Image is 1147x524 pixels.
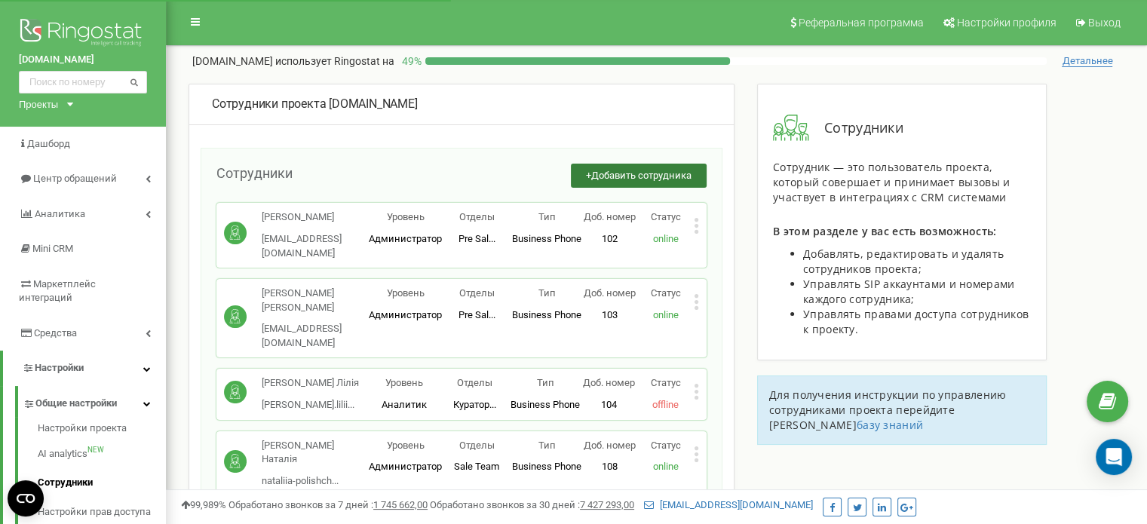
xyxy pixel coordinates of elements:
a: базу знаний [857,418,923,432]
span: Тип [537,377,554,388]
span: Уровень [387,440,425,451]
span: Обработано звонков за 7 дней : [228,499,428,510]
span: Сотрудники [809,118,903,138]
span: online [653,309,679,320]
u: 7 427 293,00 [580,499,634,510]
span: Business Phone [512,233,581,244]
span: Mini CRM [32,243,73,254]
span: Для получения инструкции по управлению сотрудниками проекта перейдите [PERSON_NAME] [769,388,1006,432]
span: Сотрудник — это пользователь проекта, который совершает и принимает вызовы и участвует в интеграц... [773,160,1010,204]
span: Статус [651,287,681,299]
p: [DOMAIN_NAME] [192,54,394,69]
a: Настройки [3,351,166,386]
span: Аналитика [35,208,85,219]
span: Средства [34,327,77,339]
u: 1 745 662,00 [373,499,428,510]
a: Сотрудники [38,468,166,498]
span: Business Phone [512,461,581,472]
span: Уровень [387,287,425,299]
span: 99,989% [181,499,226,510]
span: Уровень [387,211,425,222]
span: Маркетплейс интеграций [19,278,96,304]
span: Статус [651,440,681,451]
button: +Добавить сотрудника [571,164,707,188]
span: Pre Sal... [458,309,495,320]
span: Отделы [459,287,495,299]
a: [DOMAIN_NAME] [19,53,147,67]
span: использует Ringostat на [275,55,394,67]
p: [EMAIL_ADDRESS][DOMAIN_NAME] [262,322,369,350]
span: Детальнее [1062,55,1112,67]
a: Настройки проекта [38,421,166,440]
a: AI analyticsNEW [38,440,166,469]
span: [PERSON_NAME].lilii... [262,399,354,410]
span: Администратор [369,233,442,244]
p: 104 [581,398,637,412]
span: Business Phone [511,399,580,410]
span: Сотрудники [216,165,293,181]
span: Отделы [459,440,495,451]
span: Доб. номер [584,440,636,451]
p: [PERSON_NAME] Наталія [262,439,369,467]
div: Проекты [19,97,58,112]
span: Добавлять, редактировать и удалять сотрудников проекта; [803,247,1004,276]
span: Куратор... [453,399,496,410]
button: Open CMP widget [8,480,44,516]
span: Настройки профиля [957,17,1057,29]
span: Доб. номер [584,287,636,299]
span: Доб. номер [584,211,636,222]
p: 49 % [394,54,425,69]
span: В этом разделе у вас есть возможность: [773,224,996,238]
span: Pre Sal... [458,233,495,244]
span: Дашборд [27,138,70,149]
p: 103 [582,308,638,323]
p: [PERSON_NAME] [PERSON_NAME] [262,287,369,314]
span: Центр обращений [33,173,117,184]
span: online [653,233,679,244]
span: Настройки [35,362,84,373]
span: Отделы [457,377,492,388]
span: Тип [538,287,556,299]
span: Выход [1088,17,1121,29]
span: Тип [538,211,556,222]
span: Отделы [459,211,495,222]
span: online [653,461,679,472]
span: Общие настройки [35,397,117,411]
span: Уровень [385,377,423,388]
span: Администратор [369,309,442,320]
a: [EMAIL_ADDRESS][DOMAIN_NAME] [644,499,813,510]
span: Статус [650,377,680,388]
input: Поиск по номеру [19,71,147,93]
span: Сотрудники проекта [212,97,326,111]
span: Business Phone [512,309,581,320]
span: Доб. номер [583,377,635,388]
span: Тип [538,440,556,451]
span: Sale Team [454,461,499,472]
span: Реферальная программа [799,17,924,29]
p: 102 [582,232,638,247]
img: Ringostat logo [19,15,147,53]
div: [DOMAIN_NAME] [212,96,711,113]
p: 108 [582,460,638,474]
span: Добавить сотрудника [591,170,692,181]
span: Аналитик [382,399,427,410]
span: offline [652,399,679,410]
p: [PERSON_NAME] [262,210,369,225]
p: [PERSON_NAME] Лілія [262,376,359,391]
span: Обработано звонков за 30 дней : [430,499,634,510]
span: Администратор [369,461,442,472]
span: Управлять правами доступа сотрудников к проекту. [803,307,1029,336]
span: nataliia-polishch... [262,475,339,486]
span: Статус [651,211,681,222]
a: Общие настройки [23,386,166,417]
span: [EMAIL_ADDRESS][DOMAIN_NAME] [262,233,342,259]
span: Управлять SIP аккаунтами и номерами каждого сотрудника; [803,277,1015,306]
div: Open Intercom Messenger [1096,439,1132,475]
